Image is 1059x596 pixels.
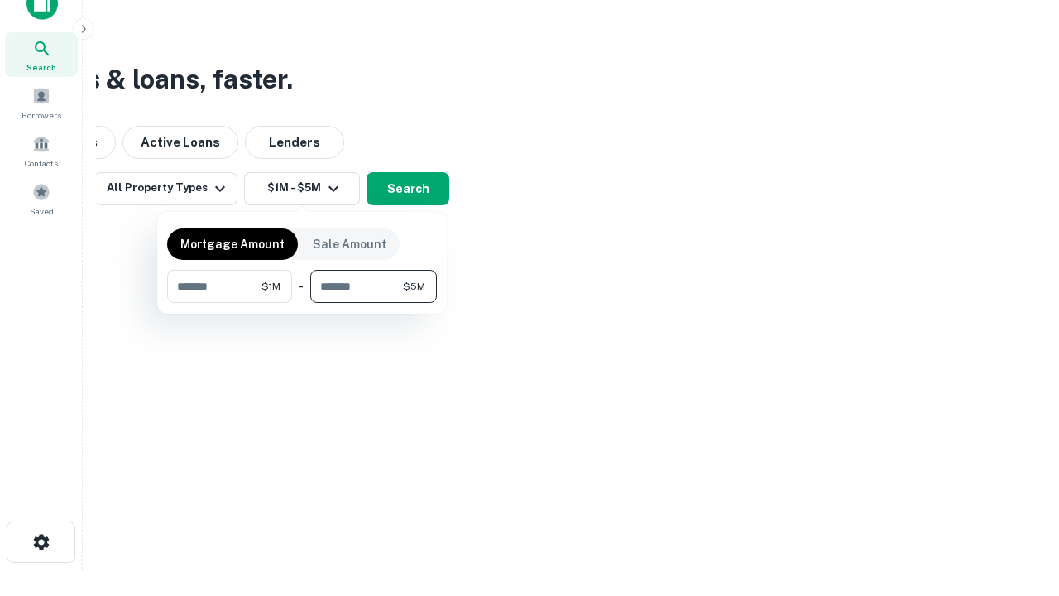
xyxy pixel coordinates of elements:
[261,279,280,294] span: $1M
[313,235,386,253] p: Sale Amount
[180,235,285,253] p: Mortgage Amount
[976,464,1059,543] iframe: Chat Widget
[299,270,304,303] div: -
[403,279,425,294] span: $5M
